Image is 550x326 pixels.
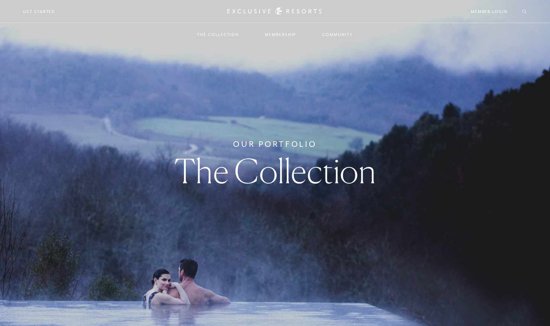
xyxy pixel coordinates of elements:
a: Get Started [23,8,55,15]
a: The Collection [190,24,246,45]
h1: The Collection [174,154,376,188]
a: Membership [258,24,304,45]
a: Member Login [471,8,508,15]
a: Community [315,24,360,45]
h6: Our Portfolio [233,138,317,150]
